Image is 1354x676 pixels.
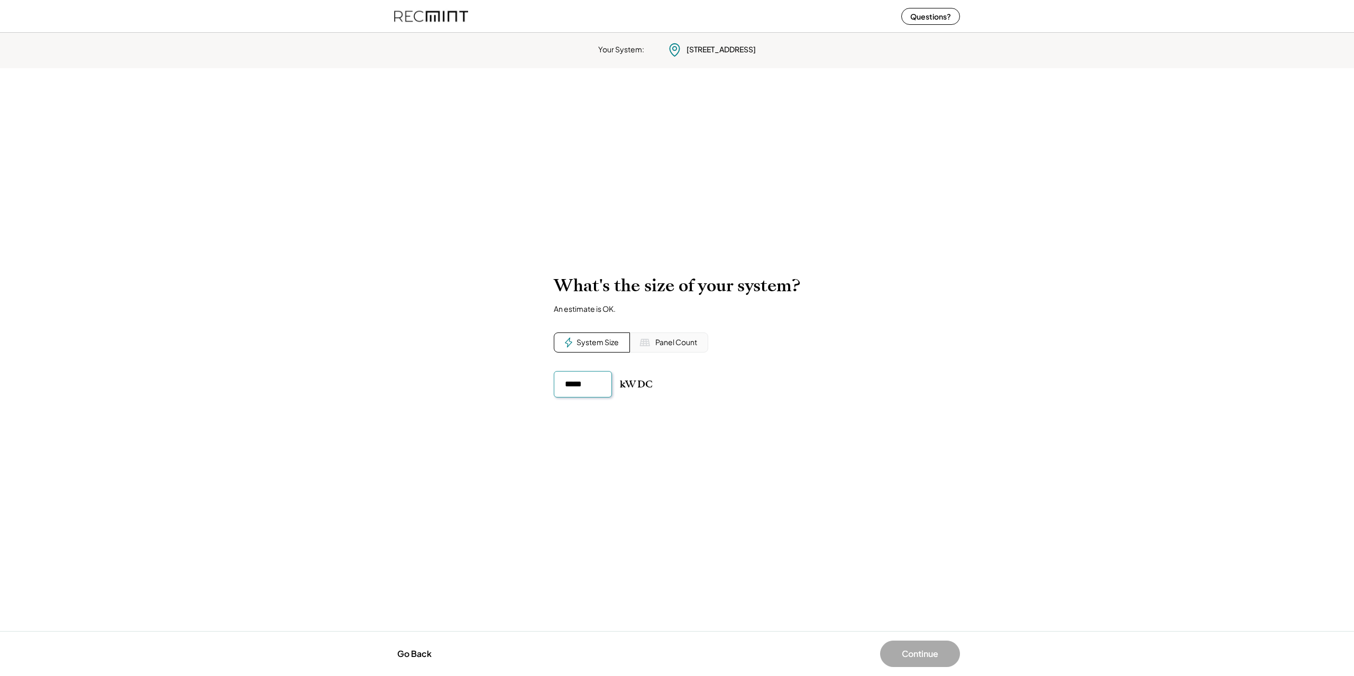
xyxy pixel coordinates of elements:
div: kW DC [620,378,653,391]
img: Solar%20Panel%20Icon%20%281%29.svg [639,337,650,348]
img: recmint-logotype%403x%20%281%29.jpeg [394,2,468,30]
div: [STREET_ADDRESS] [687,44,756,55]
h2: What's the size of your system? [554,275,800,296]
div: An estimate is OK. [554,304,616,313]
div: System Size [577,337,619,348]
div: Your System: [598,44,644,55]
div: Panel Count [655,337,697,348]
button: Go Back [394,642,435,665]
button: Continue [880,641,960,667]
button: Questions? [901,8,960,25]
